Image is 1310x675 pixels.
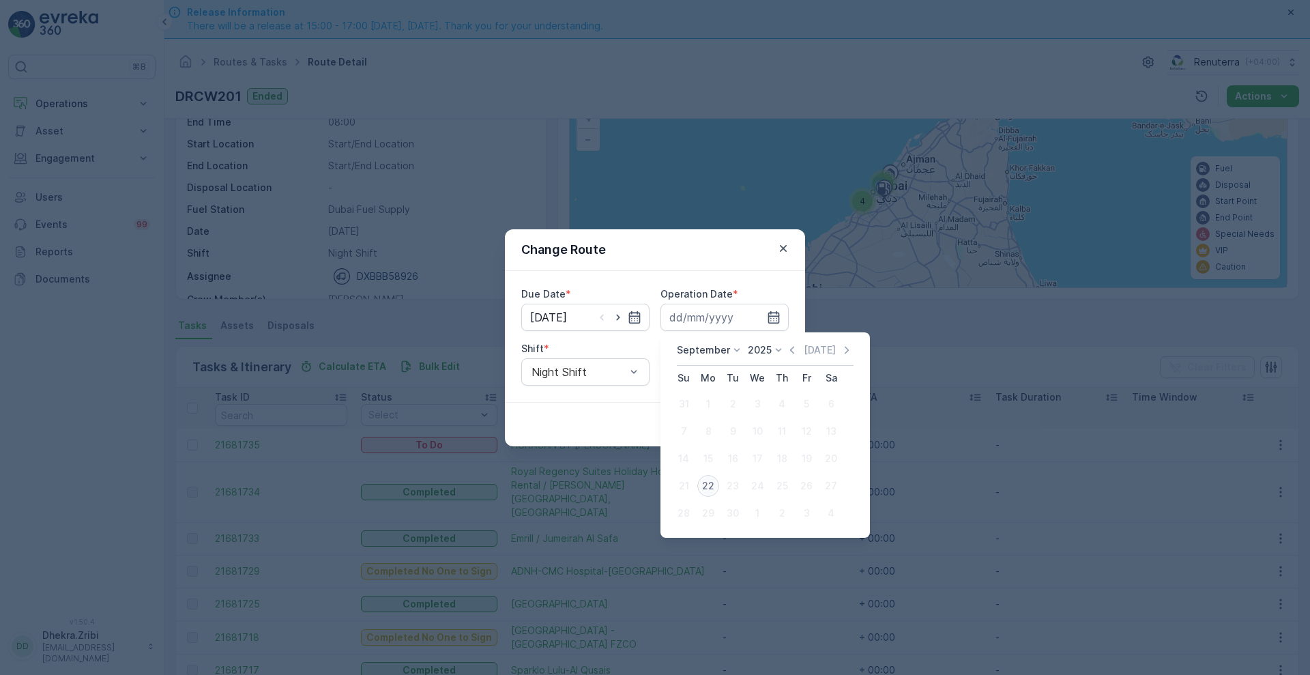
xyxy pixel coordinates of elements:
div: 30 [722,502,744,524]
div: 1 [746,502,768,524]
div: 6 [820,393,842,415]
div: 19 [796,448,817,470]
p: 2025 [748,343,772,357]
div: 13 [820,420,842,442]
th: Wednesday [745,366,770,390]
div: 26 [796,475,817,497]
div: 20 [820,448,842,470]
div: 22 [697,475,719,497]
div: 18 [771,448,793,470]
div: 8 [697,420,719,442]
label: Due Date [521,288,566,300]
div: 9 [722,420,744,442]
div: 7 [673,420,695,442]
div: 28 [673,502,695,524]
div: 16 [722,448,744,470]
div: 21 [673,475,695,497]
div: 5 [796,393,817,415]
input: dd/mm/yyyy [660,304,789,331]
th: Monday [696,366,720,390]
p: Change Route [521,240,606,259]
th: Sunday [671,366,696,390]
div: 10 [746,420,768,442]
div: 17 [746,448,768,470]
p: September [677,343,730,357]
th: Tuesday [720,366,745,390]
div: 2 [722,393,744,415]
div: 4 [771,393,793,415]
div: 1 [697,393,719,415]
label: Shift [521,343,544,354]
th: Thursday [770,366,794,390]
div: 12 [796,420,817,442]
div: 4 [820,502,842,524]
input: dd/mm/yyyy [521,304,650,331]
th: Saturday [819,366,843,390]
div: 31 [673,393,695,415]
div: 2 [771,502,793,524]
div: 23 [722,475,744,497]
label: Operation Date [660,288,733,300]
div: 25 [771,475,793,497]
div: 15 [697,448,719,470]
th: Friday [794,366,819,390]
div: 27 [820,475,842,497]
div: 3 [746,393,768,415]
p: [DATE] [804,343,836,357]
div: 14 [673,448,695,470]
div: 3 [796,502,817,524]
div: 11 [771,420,793,442]
div: 24 [746,475,768,497]
div: 29 [697,502,719,524]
